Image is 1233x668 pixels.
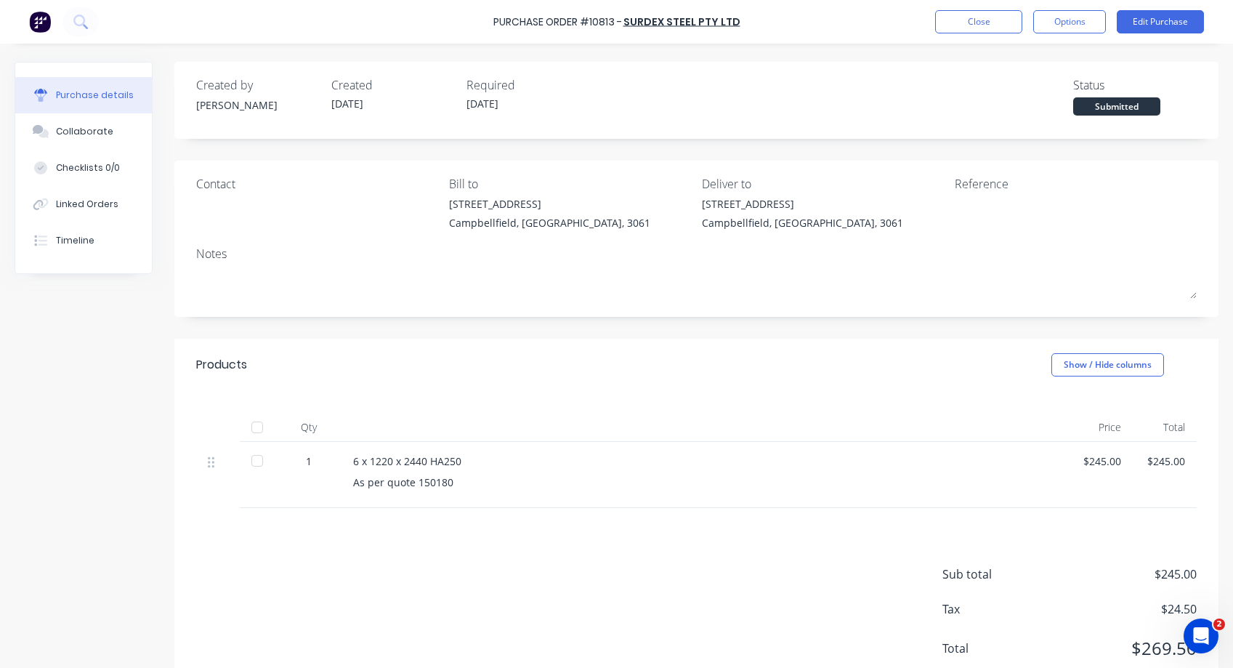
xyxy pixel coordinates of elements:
span: $24.50 [1051,600,1197,618]
span: 2 [1213,619,1225,630]
div: [STREET_ADDRESS] [702,196,903,212]
div: Checklists 0/0 [56,161,120,174]
button: Show / Hide columns [1051,353,1164,377]
div: Total [1133,413,1197,442]
span: Tax [942,600,1051,618]
div: Purchase Order #10813 - [493,15,622,30]
div: Bill to [449,175,691,193]
div: As per quote 150180 [353,475,1056,490]
iframe: Intercom live chat [1184,619,1218,653]
button: Timeline [15,222,152,259]
div: Campbellfield, [GEOGRAPHIC_DATA], 3061 [702,215,903,230]
span: $245.00 [1051,566,1197,583]
button: Edit Purchase [1117,10,1204,33]
div: Products [196,356,247,374]
div: Required [466,76,590,94]
div: Created [331,76,455,94]
div: Timeline [56,234,94,247]
div: Created by [196,76,320,94]
div: Submitted [1073,97,1160,116]
button: Purchase details [15,77,152,113]
span: $269.50 [1051,635,1197,661]
div: $245.00 [1144,454,1186,469]
button: Close [935,10,1022,33]
div: Collaborate [56,125,113,138]
button: Checklists 0/0 [15,150,152,186]
div: Deliver to [702,175,944,193]
button: Linked Orders [15,186,152,222]
div: [PERSON_NAME] [196,97,320,113]
div: Price [1068,413,1133,442]
span: Total [942,640,1051,657]
div: Purchase details [56,89,134,102]
span: Sub total [942,566,1051,583]
div: Qty [276,413,341,442]
div: $245.00 [1080,454,1121,469]
button: Collaborate [15,113,152,150]
div: 6 x 1220 x 2440 HA250 [353,454,1056,469]
img: Factory [29,11,51,33]
button: Options [1033,10,1106,33]
div: Campbellfield, [GEOGRAPHIC_DATA], 3061 [449,215,650,230]
div: [STREET_ADDRESS] [449,196,650,212]
div: Status [1073,76,1197,94]
div: Linked Orders [56,198,118,211]
div: Contact [196,175,438,193]
a: Surdex Steel Pty Ltd [623,15,740,29]
div: 1 [288,454,330,469]
div: Notes [196,245,1197,262]
div: Reference [955,175,1197,193]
